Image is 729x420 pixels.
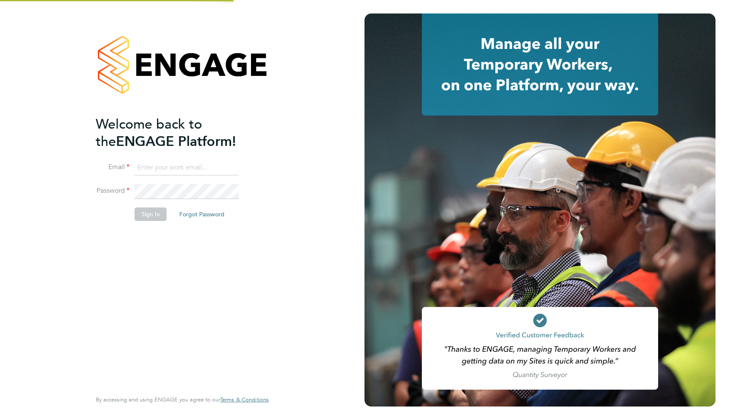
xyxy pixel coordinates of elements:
button: Sign In [135,207,167,221]
span: By accessing and using ENGAGE you agree to our [96,396,269,403]
label: Password [96,186,130,195]
label: Email [96,163,130,172]
button: Forgot Password [173,207,231,221]
a: Terms & Conditions [220,396,269,403]
h2: ENGAGE Platform! [96,116,260,150]
input: Enter your work email... [135,160,239,175]
span: Welcome back to the [96,116,202,150]
span: Terms & Conditions [220,396,269,403]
